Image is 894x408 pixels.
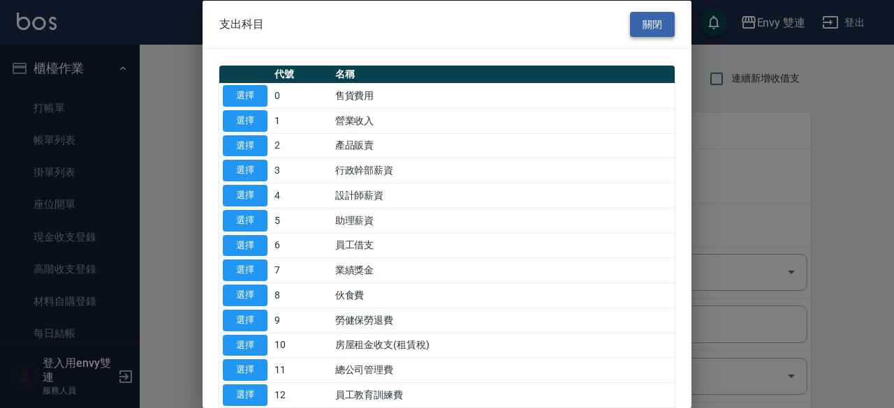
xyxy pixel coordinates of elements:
[332,108,675,133] td: 營業收入
[223,285,268,306] button: 選擇
[223,160,268,181] button: 選擇
[271,183,332,208] td: 4
[223,359,268,381] button: 選擇
[332,282,675,308] td: 伙食費
[332,208,675,233] td: 助理薪資
[332,357,675,382] td: 總公司管理費
[223,384,268,406] button: 選擇
[271,66,332,84] th: 代號
[271,333,332,358] td: 10
[332,158,675,183] td: 行政幹部薪資
[271,257,332,282] td: 7
[630,11,675,37] button: 關閉
[223,334,268,356] button: 選擇
[271,357,332,382] td: 11
[332,183,675,208] td: 設計師薪資
[332,233,675,258] td: 員工借支
[332,83,675,108] td: 售貨費用
[223,85,268,107] button: 選擇
[271,382,332,407] td: 12
[271,308,332,333] td: 9
[271,133,332,158] td: 2
[271,158,332,183] td: 3
[271,108,332,133] td: 1
[223,259,268,281] button: 選擇
[271,233,332,258] td: 6
[223,234,268,256] button: 選擇
[223,185,268,206] button: 選擇
[332,333,675,358] td: 房屋租金收支(租賃稅)
[332,257,675,282] td: 業績獎金
[219,17,264,31] span: 支出科目
[223,209,268,231] button: 選擇
[271,282,332,308] td: 8
[223,109,268,131] button: 選擇
[332,382,675,407] td: 員工教育訓練費
[332,66,675,84] th: 名稱
[223,135,268,156] button: 選擇
[271,208,332,233] td: 5
[332,133,675,158] td: 產品販賣
[332,308,675,333] td: 勞健保勞退費
[271,83,332,108] td: 0
[223,309,268,331] button: 選擇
